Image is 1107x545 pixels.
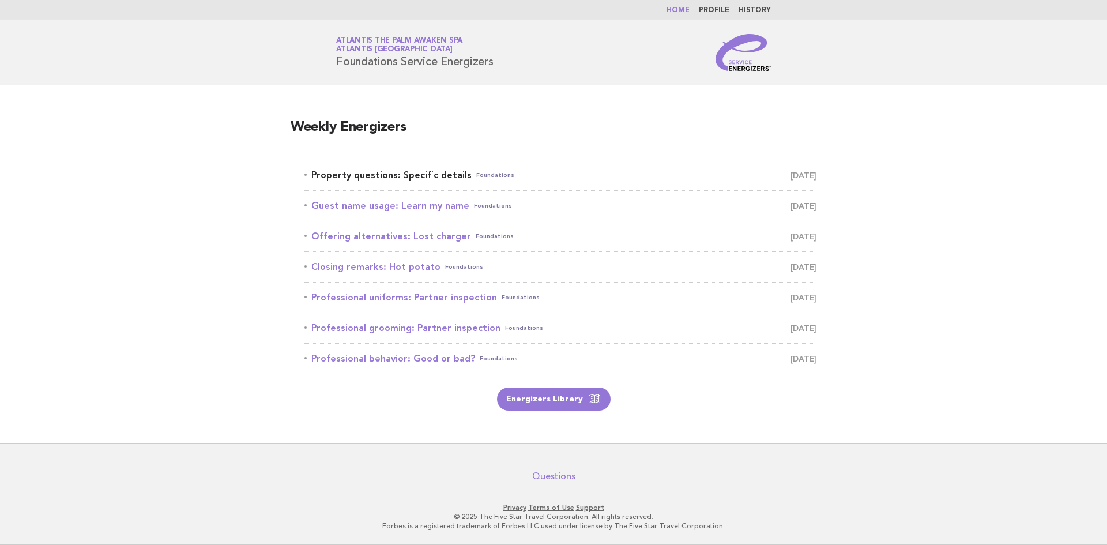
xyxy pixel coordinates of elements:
span: [DATE] [790,198,816,214]
span: Foundations [505,320,543,336]
img: Service Energizers [716,34,771,71]
p: · · [201,503,906,512]
h1: Foundations Service Energizers [336,37,494,67]
span: [DATE] [790,351,816,367]
span: [DATE] [790,259,816,275]
span: [DATE] [790,167,816,183]
a: Closing remarks: Hot potatoFoundations [DATE] [304,259,816,275]
a: Atlantis The Palm Awaken SpaAtlantis [GEOGRAPHIC_DATA] [336,37,462,53]
a: Privacy [503,503,526,512]
a: Energizers Library [497,388,611,411]
span: [DATE] [790,320,816,336]
span: Foundations [476,228,514,245]
span: Foundations [445,259,483,275]
span: [DATE] [790,290,816,306]
a: Terms of Use [528,503,574,512]
span: Foundations [502,290,540,306]
span: Foundations [476,167,514,183]
a: Guest name usage: Learn my nameFoundations [DATE] [304,198,816,214]
span: [DATE] [790,228,816,245]
span: Atlantis [GEOGRAPHIC_DATA] [336,46,453,54]
a: Profile [699,7,729,14]
a: Support [576,503,604,512]
a: History [739,7,771,14]
a: Property questions: Specific detailsFoundations [DATE] [304,167,816,183]
h2: Weekly Energizers [291,118,816,146]
a: Professional uniforms: Partner inspectionFoundations [DATE] [304,290,816,306]
a: Questions [532,471,575,482]
p: Forbes is a registered trademark of Forbes LLC used under license by The Five Star Travel Corpora... [201,521,906,531]
span: Foundations [480,351,518,367]
a: Home [667,7,690,14]
a: Professional grooming: Partner inspectionFoundations [DATE] [304,320,816,336]
a: Professional behavior: Good or bad?Foundations [DATE] [304,351,816,367]
span: Foundations [474,198,512,214]
p: © 2025 The Five Star Travel Corporation. All rights reserved. [201,512,906,521]
a: Offering alternatives: Lost chargerFoundations [DATE] [304,228,816,245]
